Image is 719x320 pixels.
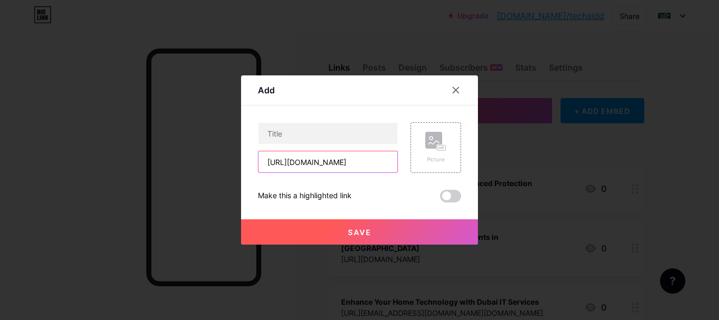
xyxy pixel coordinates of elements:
button: Save [241,219,478,245]
div: Make this a highlighted link [258,190,352,202]
input: URL [258,151,397,172]
span: Save [348,228,372,237]
div: Picture [425,156,446,163]
input: Title [258,123,397,144]
div: Add [258,84,275,96]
